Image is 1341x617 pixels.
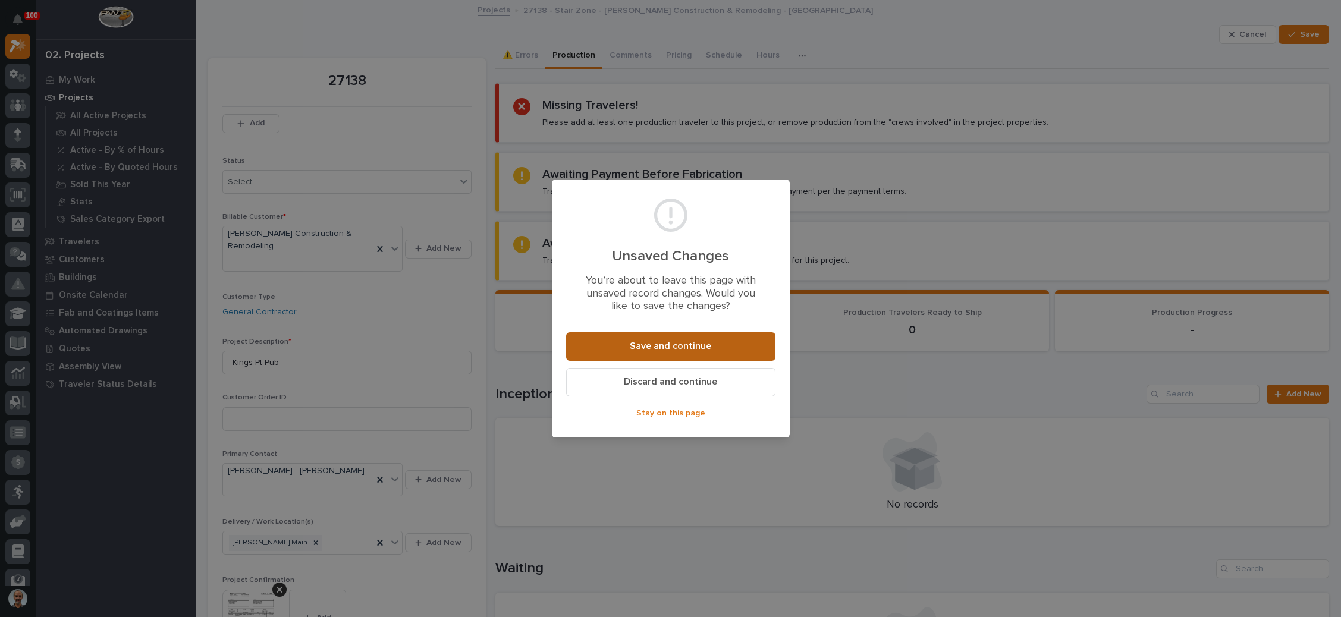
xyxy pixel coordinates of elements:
[566,332,775,361] button: Save and continue
[624,376,717,388] span: Discard and continue
[580,248,761,265] h2: Unsaved Changes
[566,404,775,423] button: Stay on this page
[580,275,761,313] p: You’re about to leave this page with unsaved record changes. Would you like to save the changes?
[636,408,705,418] span: Stay on this page
[566,368,775,396] button: Discard and continue
[630,340,711,352] span: Save and continue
